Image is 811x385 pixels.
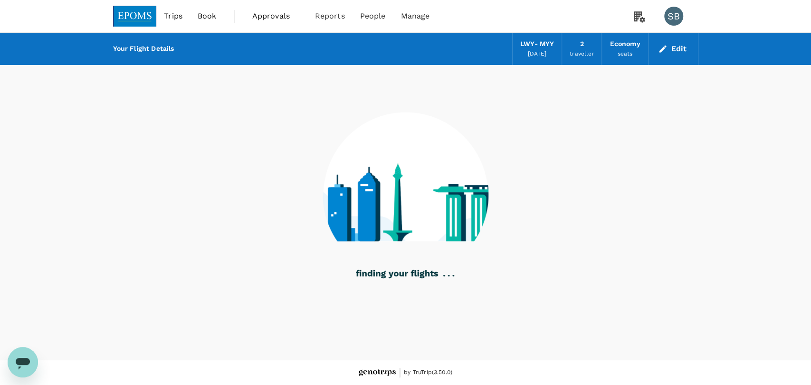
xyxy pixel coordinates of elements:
[610,39,640,49] div: Economy
[164,10,182,22] span: Trips
[401,10,429,22] span: Manage
[570,49,594,59] div: traveller
[356,270,438,279] g: finding your flights
[528,49,547,59] div: [DATE]
[113,6,157,27] img: EPOMS SDN BHD
[520,39,554,49] div: LWY - MYY
[580,39,584,49] div: 2
[252,10,300,22] span: Approvals
[452,275,454,276] g: .
[113,44,174,54] div: Your Flight Details
[360,10,386,22] span: People
[359,369,396,376] img: Genotrips - EPOMS
[443,275,445,276] g: .
[448,275,449,276] g: .
[198,10,217,22] span: Book
[664,7,683,26] div: SB
[404,368,452,377] span: by TruTrip ( 3.50.0 )
[656,41,690,56] button: Edit
[8,347,38,377] iframe: Button to launch messaging window
[618,49,633,59] div: seats
[315,10,345,22] span: Reports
